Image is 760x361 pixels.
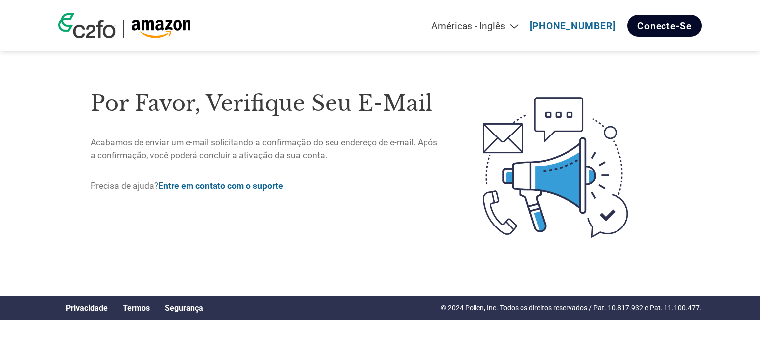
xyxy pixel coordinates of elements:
a: Entre em contato com o suporte [158,181,283,191]
font: Por favor, verifique seu e-mail [91,90,432,117]
a: Privacidade [66,303,108,313]
a: Segurança [165,303,203,313]
img: Amazon [131,20,191,38]
a: Conecte-se [627,15,702,37]
font: Acabamos de enviar um e-mail solicitando a confirmação do seu endereço de e-mail. Após a confirma... [91,137,437,160]
img: logotipo c2fo [58,13,116,38]
a: [PHONE_NUMBER] [530,20,616,32]
font: Precisa de ajuda? [91,181,158,191]
font: © 2024 Pollen, Inc. Todos os direitos reservados / Pat. 10.817.932 e Pat. 11.100.477. [441,304,702,312]
img: e-mail aberto [441,80,669,256]
font: Conecte-se [637,20,692,32]
a: Termos [123,303,150,313]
